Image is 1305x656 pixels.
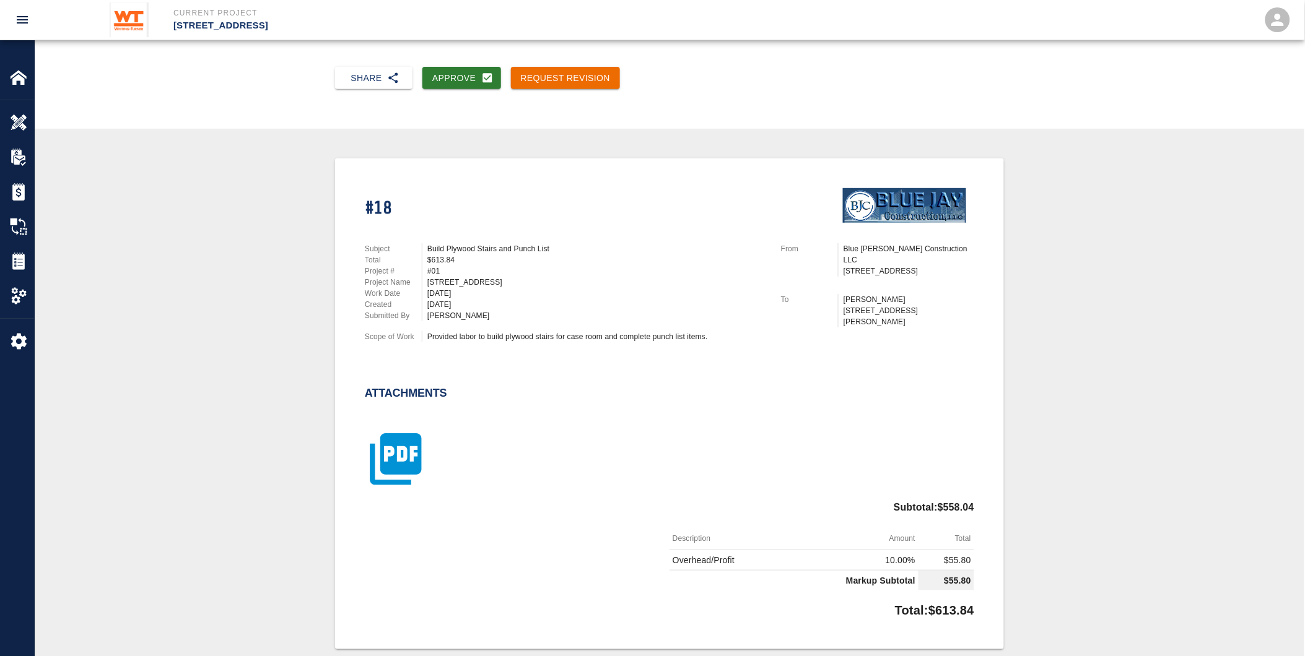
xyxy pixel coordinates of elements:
div: Provided labor to build plywood stairs for case room and complete punch list items. [427,331,766,342]
td: 10.00% [800,550,919,571]
p: Submitted By [365,310,422,321]
p: Blue [PERSON_NAME] Construction LLC [844,243,974,265]
button: Share [335,67,412,90]
p: To [781,294,838,305]
p: Project # [365,265,422,277]
button: open drawer [7,5,37,35]
p: [PERSON_NAME] [844,294,974,305]
img: Blue Jay Construction LLC [843,188,966,223]
th: Amount [800,527,919,550]
button: Request Revision [511,67,621,90]
h2: Attachments [365,387,447,400]
p: From [781,243,838,254]
p: [STREET_ADDRESS] [173,19,720,33]
div: #01 [427,265,766,277]
div: $613.84 [427,254,766,265]
img: Whiting-Turner [110,2,149,37]
td: $55.80 [919,550,974,571]
p: Created [365,299,422,310]
div: [DATE] [427,299,766,310]
button: Approve [422,67,501,90]
td: Overhead/Profit [670,550,800,571]
p: Total: $613.84 [895,595,974,619]
div: Build Plywood Stairs and Punch List [427,243,766,254]
td: $55.80 [919,571,974,591]
p: [STREET_ADDRESS] [844,265,974,277]
p: Current Project [173,7,720,19]
td: Markup Subtotal [670,571,919,591]
div: [PERSON_NAME] [427,310,766,321]
p: Total [365,254,422,265]
p: Work Date [365,288,422,299]
p: [STREET_ADDRESS][PERSON_NAME] [844,305,974,327]
p: Project Name [365,277,422,288]
iframe: Chat Widget [1243,597,1305,656]
p: Subject [365,243,422,254]
h1: #18 [365,198,392,218]
th: Total [919,527,974,550]
div: [DATE] [427,288,766,299]
p: Scope of Work [365,331,422,342]
p: Subtotal: $558.04 [894,494,974,527]
div: [STREET_ADDRESS] [427,277,766,288]
th: Description [670,527,800,550]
